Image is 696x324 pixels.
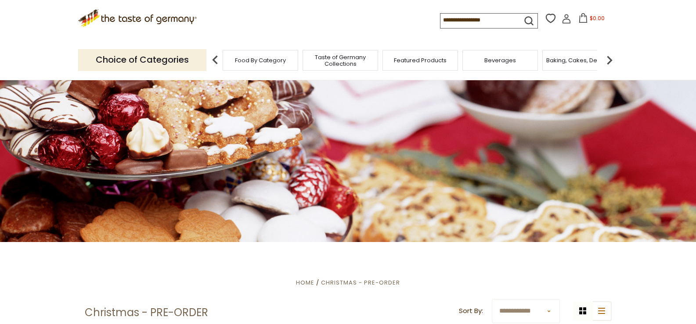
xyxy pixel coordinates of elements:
img: next arrow [601,51,618,69]
a: Home [296,278,314,287]
label: Sort By: [459,306,483,317]
a: Baking, Cakes, Desserts [546,57,614,64]
p: Choice of Categories [78,49,206,71]
a: Christmas - PRE-ORDER [321,278,400,287]
a: Beverages [484,57,516,64]
a: Food By Category [235,57,286,64]
button: $0.00 [573,13,610,26]
span: $0.00 [590,14,605,22]
a: Taste of Germany Collections [305,54,375,67]
img: previous arrow [206,51,224,69]
a: Featured Products [394,57,447,64]
h1: Christmas - PRE-ORDER [85,306,208,319]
